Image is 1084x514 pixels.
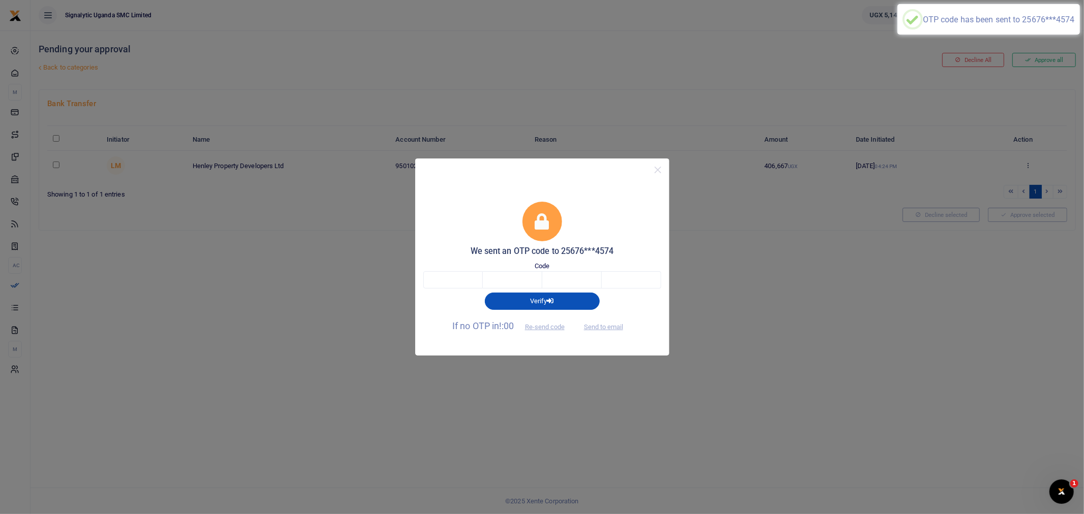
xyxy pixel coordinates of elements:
span: If no OTP in [452,320,573,331]
iframe: Intercom live chat [1049,479,1074,504]
button: Verify [485,293,600,310]
label: Code [535,261,549,271]
div: OTP code has been sent to 25676***4574 [923,15,1075,24]
span: 1 [1070,479,1078,488]
button: Close [651,163,665,177]
span: !:00 [499,320,514,331]
h5: We sent an OTP code to 25676***4574 [423,246,661,256]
